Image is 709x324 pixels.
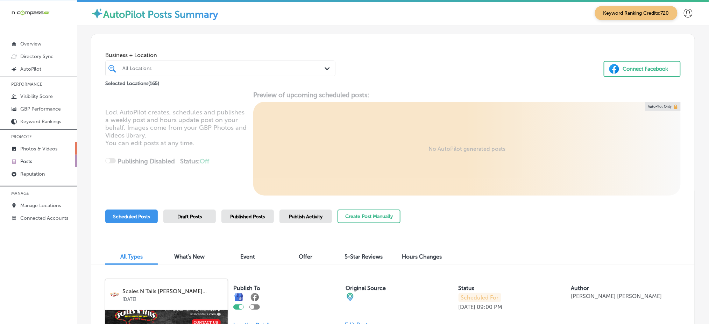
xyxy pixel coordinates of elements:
[289,214,322,220] span: Publish Activity
[20,106,61,112] p: GBP Performance
[604,61,681,77] button: Connect Facebook
[91,7,103,20] img: autopilot-icon
[240,253,255,260] span: Event
[571,293,662,300] p: [PERSON_NAME] [PERSON_NAME]
[20,119,61,125] p: Keyword Rankings
[346,293,354,301] img: cba84b02adce74ede1fb4a8549a95eca.png
[20,41,41,47] p: Overview
[122,295,223,302] p: [DATE]
[20,66,41,72] p: AutoPilot
[20,93,53,99] p: Visibility Score
[459,304,476,310] p: [DATE]
[345,253,383,260] span: 5-Star Reviews
[105,52,335,58] span: Business + Location
[346,285,386,291] label: Original Source
[338,210,400,223] button: Create Post Manually
[120,253,143,260] span: All Types
[20,54,54,59] p: Directory Sync
[113,214,150,220] span: Scheduled Posts
[175,253,205,260] span: What's New
[20,146,57,152] p: Photos & Videos
[122,288,223,295] p: Scales N Tails [PERSON_NAME]...
[20,215,68,221] p: Connected Accounts
[571,285,589,291] label: Author
[110,290,119,299] img: logo
[103,9,218,20] label: AutoPilot Posts Summary
[299,253,313,260] span: Offer
[122,65,325,71] div: All Locations
[20,171,45,177] p: Reputation
[477,304,503,310] p: 09:00 PM
[231,214,265,220] span: Published Posts
[105,78,159,86] p: Selected Locations ( 165 )
[459,293,501,302] p: Scheduled For
[402,253,442,260] span: Hours Changes
[595,6,678,20] span: Keyword Ranking Credits: 720
[177,214,202,220] span: Draft Posts
[20,159,32,164] p: Posts
[233,285,260,291] label: Publish To
[623,64,668,74] div: Connect Facebook
[459,285,475,291] label: Status
[20,203,61,209] p: Manage Locations
[11,9,50,16] img: 660ab0bf-5cc7-4cb8-ba1c-48b5ae0f18e60NCTV_CLogo_TV_Black_-500x88.png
